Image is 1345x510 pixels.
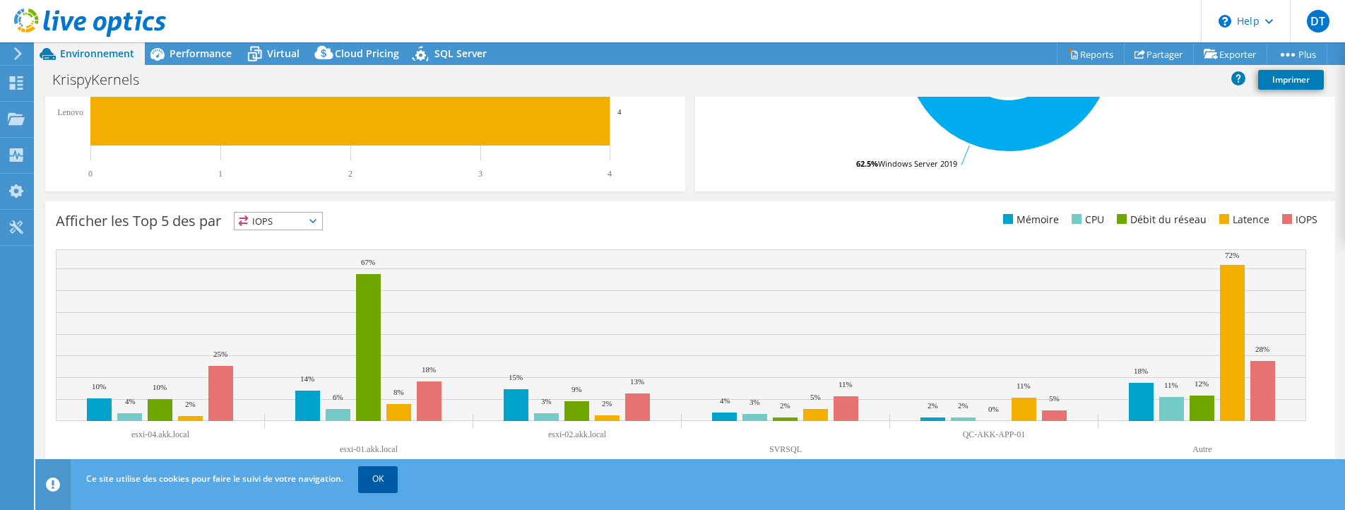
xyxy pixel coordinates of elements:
[267,47,300,60] span: Virtual
[60,47,134,60] span: Environnement
[393,388,404,396] text: 8%
[92,382,106,391] text: 10%
[422,365,436,374] text: 18%
[839,380,853,389] text: 11%
[548,429,607,439] text: esxi-02.akk.local
[1258,70,1324,90] a: Imprimer
[1219,15,1231,28] svg: \n
[608,169,612,179] text: 4
[478,169,482,179] text: 3
[1000,212,1059,227] li: Mémoire
[434,47,487,60] span: SQL Server
[810,393,821,401] text: 5%
[1225,251,1239,259] text: 72%
[720,396,730,405] text: 4%
[335,47,399,60] span: Cloud Pricing
[125,397,136,405] text: 4%
[630,377,644,386] text: 13%
[1255,345,1269,353] text: 28%
[88,169,93,179] text: 0
[878,158,957,169] tspan: Windows Server 2019
[1279,212,1317,227] li: IOPS
[617,107,622,116] text: 4
[963,429,1026,439] text: QC-AKK-APP-01
[300,374,314,383] text: 14%
[571,385,582,393] text: 9%
[602,399,612,408] text: 2%
[1049,394,1060,403] text: 5%
[218,169,223,179] text: 1
[1195,379,1209,388] text: 12%
[131,429,190,439] text: esxi-04.akk.local
[541,397,552,405] text: 3%
[170,47,232,60] span: Performance
[856,158,878,169] tspan: 62.5%
[1307,10,1329,32] span: DT
[1216,212,1269,227] li: Latence
[235,213,322,230] span: IOPS
[340,444,398,454] text: esxi-01.akk.local
[153,383,167,391] text: 10%
[213,350,227,358] text: 25%
[1164,381,1178,389] text: 11%
[1192,444,1211,454] text: Autre
[780,401,790,410] text: 2%
[1124,43,1194,65] a: Partager
[1193,43,1267,65] a: Exporter
[1068,212,1104,227] li: CPU
[348,169,352,179] text: 2
[1057,43,1125,65] a: Reports
[958,401,968,410] text: 2%
[185,400,196,408] text: 2%
[1113,212,1207,227] li: Débit du réseau
[361,258,375,266] text: 67%
[1134,367,1148,375] text: 18%
[988,405,999,413] text: 0%
[749,398,760,406] text: 3%
[57,107,83,117] text: Lenovo
[928,401,938,410] text: 2%
[509,373,523,381] text: 15%
[358,466,398,492] a: OK
[1267,43,1327,65] a: Plus
[1017,381,1031,390] text: 11%
[769,444,802,454] text: SVRSQL
[46,72,161,88] h1: KrispyKernels
[333,393,343,401] text: 6%
[86,473,343,485] span: Ce site utilise des cookies pour faire le suivi de votre navigation.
